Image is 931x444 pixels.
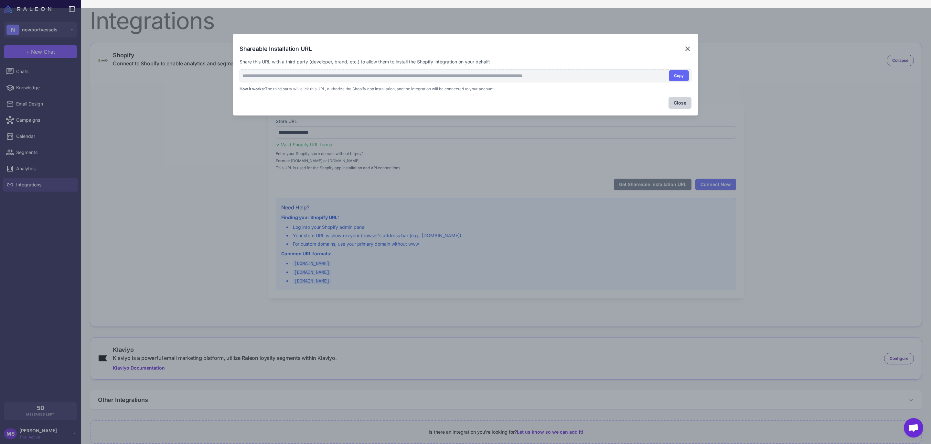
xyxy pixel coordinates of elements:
strong: How it works: [240,86,265,91]
p: The third party will click this URL, authorize the Shopify app installation, and the integration ... [240,86,691,92]
img: Raleon Logo [4,5,51,13]
a: Raleon Logo [4,5,54,13]
button: Close [669,97,691,109]
p: Share this URL with a third party (developer, brand, etc.) to allow them to install the Shopify i... [240,58,691,65]
button: Copy [669,70,689,81]
h3: Shareable Installation URL [240,44,312,53]
div: Open chat [904,418,923,438]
